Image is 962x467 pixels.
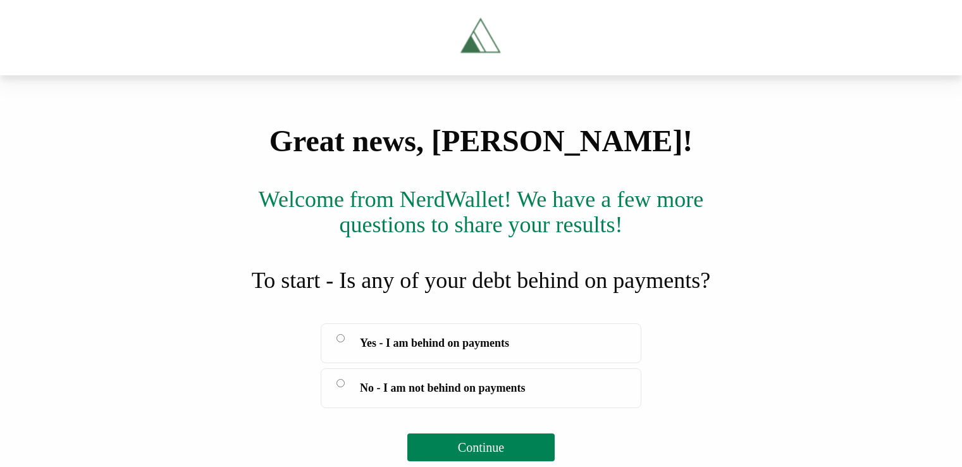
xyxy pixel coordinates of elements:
[240,187,722,237] div: Welcome from NerdWallet! We have a few more questions to share your results!
[397,10,566,65] a: Tryascend.com
[360,379,526,397] span: No - I am not behind on payments
[336,334,345,342] input: Yes - I am behind on payments
[336,379,345,387] input: No - I am not behind on payments
[360,334,509,352] span: Yes - I am behind on payments
[453,10,509,65] img: Tryascend.com
[407,433,555,461] button: Continue
[458,440,504,454] span: Continue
